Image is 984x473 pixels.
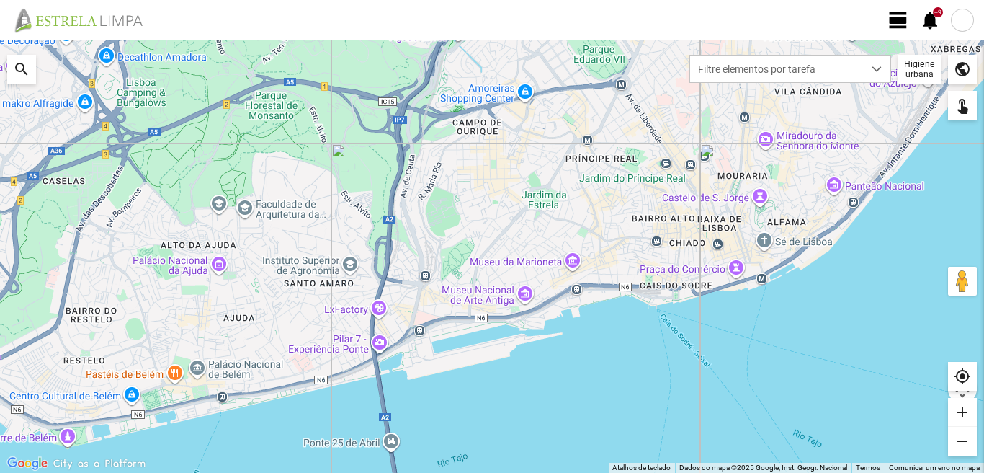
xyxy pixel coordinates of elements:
img: file [10,7,158,33]
div: dropdown trigger [863,56,891,82]
button: Arraste o Pegman para o mapa para abrir o Street View [948,267,977,296]
div: my_location [948,362,977,391]
div: search [7,55,36,84]
span: Filtre elementos por tarefa [690,56,863,82]
div: +9 [933,7,943,17]
span: notifications [919,9,941,31]
div: remove [948,427,977,456]
span: view_day [887,9,909,31]
div: public [948,55,977,84]
div: Higiene urbana [898,55,941,84]
span: Dados do mapa ©2025 Google, Inst. Geogr. Nacional [679,464,847,472]
img: Google [4,454,51,473]
a: Termos (abre num novo separador) [856,464,880,472]
div: add [948,398,977,427]
button: Atalhos de teclado [612,463,671,473]
a: Comunicar um erro no mapa [889,464,980,472]
div: touch_app [948,91,977,120]
a: Abrir esta área no Google Maps (abre uma nova janela) [4,454,51,473]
